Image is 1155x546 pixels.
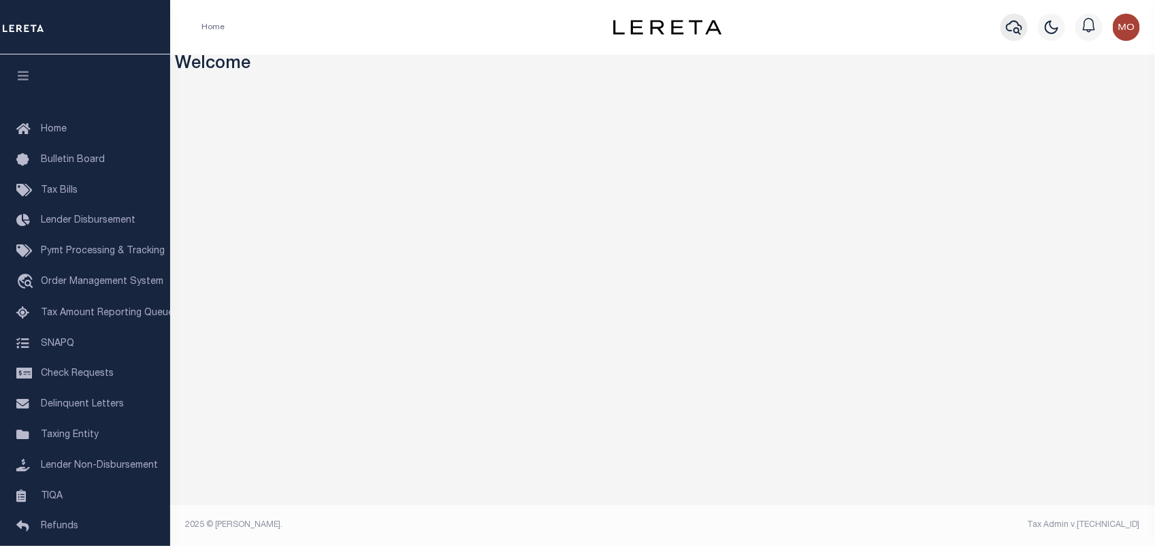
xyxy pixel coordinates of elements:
span: Taxing Entity [41,430,99,440]
span: Lender Non-Disbursement [41,461,158,470]
span: Bulletin Board [41,155,105,165]
span: SNAPQ [41,338,74,348]
span: Order Management System [41,277,163,287]
div: Tax Admin v.[TECHNICAL_ID] [673,519,1140,531]
span: Tax Amount Reporting Queue [41,308,174,318]
span: Refunds [41,521,78,531]
span: Check Requests [41,369,114,379]
span: Tax Bills [41,186,78,195]
span: Delinquent Letters [41,400,124,409]
span: Home [41,125,67,134]
img: svg+xml;base64,PHN2ZyB4bWxucz0iaHR0cDovL3d3dy53My5vcmcvMjAwMC9zdmciIHBvaW50ZXItZXZlbnRzPSJub25lIi... [1113,14,1140,41]
h3: Welcome [176,54,1150,76]
span: Pymt Processing & Tracking [41,246,165,256]
div: 2025 © [PERSON_NAME]. [176,519,663,531]
span: Lender Disbursement [41,216,135,225]
span: TIQA [41,491,63,500]
i: travel_explore [16,274,38,291]
li: Home [201,21,225,33]
img: logo-dark.svg [613,20,722,35]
